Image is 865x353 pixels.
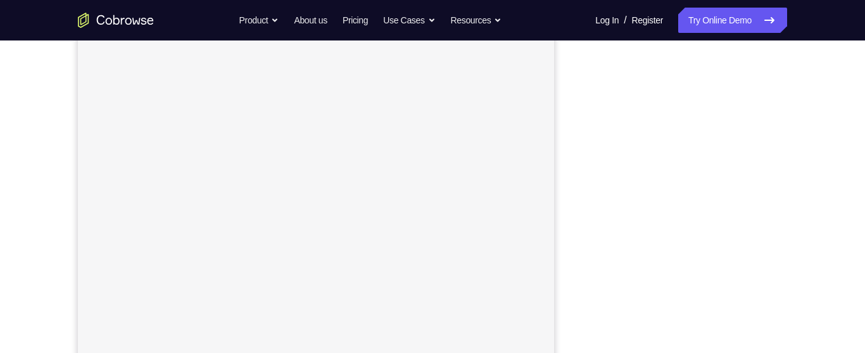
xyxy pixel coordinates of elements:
a: Log In [595,8,619,33]
button: Product [239,8,279,33]
button: Resources [451,8,502,33]
a: About us [294,8,327,33]
button: Use Cases [383,8,435,33]
a: Go to the home page [78,13,154,28]
span: / [624,13,626,28]
a: Register [632,8,663,33]
a: Try Online Demo [678,8,787,33]
a: Pricing [343,8,368,33]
